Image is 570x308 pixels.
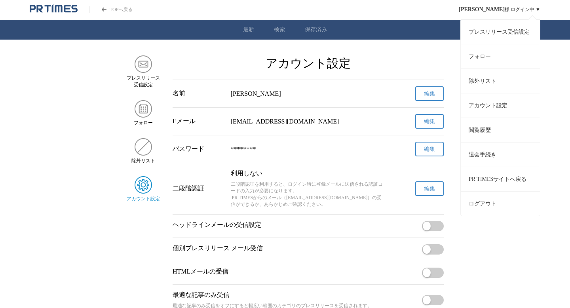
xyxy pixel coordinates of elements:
p: ヘッドラインメールの受信設定 [173,221,419,229]
span: アカウント設定 [127,196,160,202]
span: 編集 [424,146,435,153]
a: 最新 [243,26,254,33]
p: 個別プレスリリース メール受信 [173,244,419,253]
div: 名前 [173,89,224,98]
span: プレスリリース 受信設定 [127,75,160,88]
a: フォローフォロー [126,100,160,126]
div: Eメール [173,117,224,125]
img: アカウント設定 [135,176,152,194]
a: 検索 [274,26,285,33]
a: PR TIMESのトップページはこちら [30,4,78,15]
p: HTMLメールの受信 [173,268,419,276]
a: アカウント設定アカウント設定 [126,176,160,202]
div: [EMAIL_ADDRESS][DOMAIN_NAME] [231,118,386,125]
div: 二段階認証 [173,184,224,193]
button: 編集 [415,181,444,196]
a: 閲覧履歴 [461,118,540,142]
button: 編集 [415,86,444,101]
a: 保存済み [305,26,327,33]
span: 編集 [424,90,435,97]
p: 利用しない [231,169,386,178]
a: フォロー [461,44,540,68]
a: アカウント設定 [461,93,540,118]
span: [PERSON_NAME] [459,6,505,13]
span: 除外リスト [131,158,155,164]
p: 二段階認証を利用すると、ログイン時に登録メールに送信される認証コードの入力が必要になります。 PR TIMESからのメール（[EMAIL_ADDRESS][DOMAIN_NAME]）の受信ができ... [231,181,386,208]
a: プレスリリース受信設定 [461,19,540,44]
a: PR TIMESのトップページはこちら [89,6,133,13]
a: 除外リスト除外リスト [126,138,160,164]
span: 編集 [424,185,435,192]
p: 最適な記事のみ受信 [173,291,419,299]
button: 編集 [415,142,444,156]
a: プレスリリース 受信設定プレスリリース 受信設定 [126,55,160,88]
img: フォロー [135,100,152,118]
span: 編集 [424,118,435,125]
h2: アカウント設定 [173,55,444,72]
span: フォロー [134,120,153,126]
div: パスワード [173,145,224,153]
img: プレスリリース 受信設定 [135,55,152,73]
button: 編集 [415,114,444,129]
a: 除外リスト [461,68,540,93]
img: 除外リスト [135,138,152,156]
a: PR TIMESサイトへ戻る [461,167,540,191]
div: [PERSON_NAME] [231,90,386,97]
a: 退会手続き [461,142,540,167]
button: ログアウト [461,191,540,216]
